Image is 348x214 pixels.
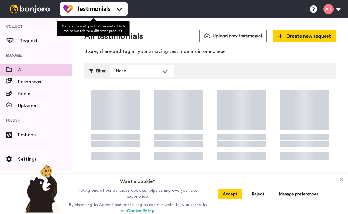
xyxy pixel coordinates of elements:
button: Accept [218,189,242,199]
span: Social [18,90,72,98]
img: bj-logo-header-white.svg [7,5,52,13]
span: Uploads [18,102,72,110]
a: Cookie Policy [127,209,154,213]
span: All [18,66,72,73]
button: Manage preferences [274,189,323,199]
span: Responses [18,78,72,85]
div: None [116,68,159,74]
h3: Want a cookie? [120,174,155,185]
button: Create new request [273,30,336,42]
span: Create new request [278,33,331,40]
p: Store, share and tag all your amazing testimonials in one place [84,48,336,55]
span: Settings [18,156,72,163]
img: bear-with-cookie.png [20,165,64,213]
button: Upload new testimonial [199,30,267,42]
div: Filter [89,65,106,77]
img: tm-color.svg [63,4,73,14]
p: Taking one of our delicious cookies helps us improve your site experience. [67,188,208,200]
p: By choosing to Accept and continuing to use our website, you agree to our . [67,202,208,214]
span: Request [20,37,72,45]
span: You are currently in Testimonials . Click me to switch to a different product. [61,24,125,33]
button: Reject [247,189,269,199]
span: Embeds [18,131,72,138]
span: Testimonials [76,5,111,13]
